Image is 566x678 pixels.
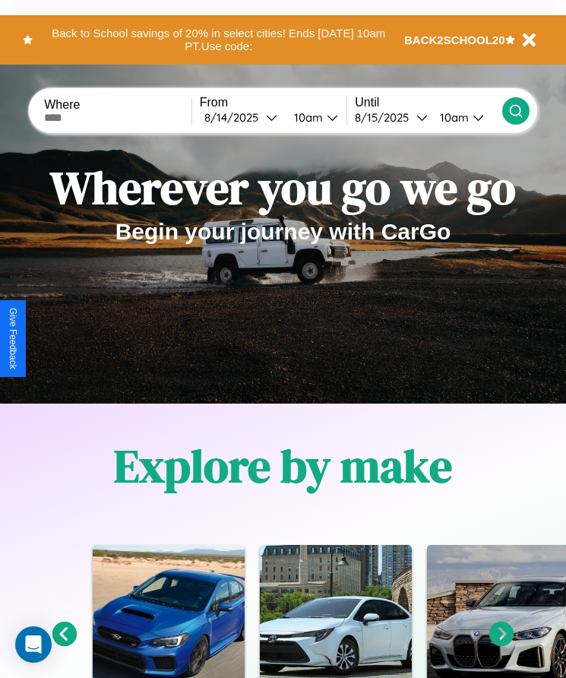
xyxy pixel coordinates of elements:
[200,109,282,125] button: 8/14/2025
[8,308,18,369] div: Give Feedback
[355,110,416,125] div: 8 / 15 / 2025
[33,23,404,57] button: Back to School savings of 20% in select cities! Ends [DATE] 10am PT.Use code:
[15,626,52,663] div: Open Intercom Messenger
[355,96,502,109] label: Until
[286,110,327,125] div: 10am
[432,110,473,125] div: 10am
[428,109,502,125] button: 10am
[114,435,452,497] h1: Explore by make
[200,96,347,109] label: From
[282,109,347,125] button: 10am
[204,110,266,125] div: 8 / 14 / 2025
[404,33,505,46] b: BACK2SCHOOL20
[44,98,191,112] label: Where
